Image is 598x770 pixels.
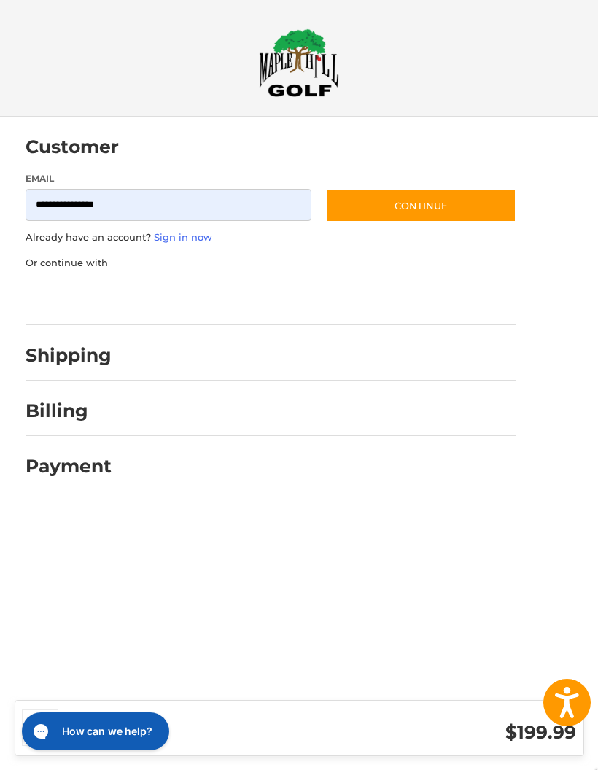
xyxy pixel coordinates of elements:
p: Or continue with [26,256,516,271]
iframe: Gorgias live chat messenger [15,707,174,755]
label: Email [26,172,312,185]
p: Already have an account? [26,230,516,245]
a: Sign in now [154,231,212,243]
h2: Customer [26,136,119,158]
h3: 1 Item [73,717,325,734]
h3: $199.99 [325,721,576,744]
iframe: PayPal-paylater [144,284,254,311]
iframe: PayPal-paypal [20,284,130,311]
h2: Shipping [26,344,112,367]
img: Maple Hill Golf [259,28,339,97]
button: Continue [326,189,516,222]
h2: Billing [26,400,111,422]
h2: Payment [26,455,112,478]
